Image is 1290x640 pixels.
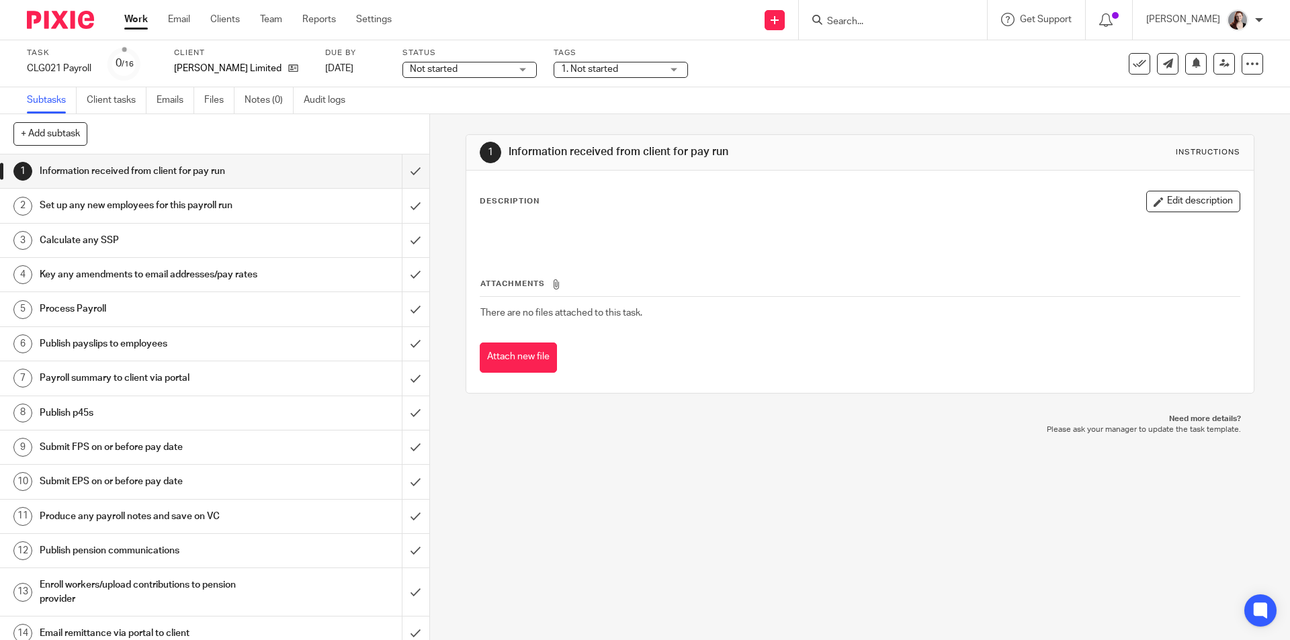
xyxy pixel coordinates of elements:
h1: Publish payslips to employees [40,334,272,354]
div: 10 [13,472,32,491]
div: 1 [13,162,32,181]
span: Not started [410,64,458,74]
a: Audit logs [304,87,355,113]
div: 7 [13,369,32,387]
p: Please ask your manager to update the task template. [479,424,1240,435]
h1: Set up any new employees for this payroll run [40,195,272,216]
h1: Publish p45s [40,403,272,423]
div: 3 [13,231,32,250]
h1: Information received from client for pay run [40,161,272,181]
h1: Submit EPS on or before pay date [40,471,272,492]
p: [PERSON_NAME] Limited [174,62,282,75]
h1: Process Payroll [40,299,272,319]
label: Client [174,48,308,58]
img: Pixie [27,11,94,29]
a: Clients [210,13,240,26]
small: /16 [122,60,134,68]
div: Instructions [1176,147,1240,158]
h1: Key any amendments to email addresses/pay rates [40,265,272,285]
div: 8 [13,404,32,422]
div: 4 [13,265,32,284]
a: Work [124,13,148,26]
a: Client tasks [87,87,146,113]
h1: Enroll workers/upload contributions to pension provider [40,575,272,609]
a: Settings [356,13,392,26]
h1: Payroll summary to client via portal [40,368,272,388]
h1: Publish pension communications [40,541,272,561]
div: 0 [116,56,134,71]
a: Files [204,87,234,113]
div: 5 [13,300,32,319]
label: Tags [554,48,688,58]
a: Emails [157,87,194,113]
div: 6 [13,334,32,353]
a: Notes (0) [245,87,294,113]
div: 2 [13,197,32,216]
a: Reports [302,13,336,26]
button: Attach new file [480,342,557,373]
button: Edit description [1146,191,1240,212]
div: 9 [13,438,32,457]
div: 12 [13,541,32,560]
span: 1. Not started [561,64,618,74]
h1: Submit FPS on or before pay date [40,437,272,457]
h1: Produce any payroll notes and save on VC [40,506,272,527]
span: [DATE] [325,64,353,73]
button: + Add subtask [13,122,87,145]
p: Need more details? [479,414,1240,424]
a: Email [168,13,190,26]
img: High%20Res%20Andrew%20Price%20Accountants%20_Poppy%20Jakes%20Photography-3%20-%20Copy.jpg [1227,9,1248,31]
div: 11 [13,507,32,526]
label: Due by [325,48,386,58]
h1: Information received from client for pay run [509,145,889,159]
div: 13 [13,583,32,602]
a: Subtasks [27,87,77,113]
span: Get Support [1020,15,1072,24]
a: Team [260,13,282,26]
span: Attachments [480,280,545,287]
div: 1 [480,142,501,163]
p: Description [480,196,540,207]
input: Search [826,16,947,28]
h1: Calculate any SSP [40,230,272,250]
label: Task [27,48,91,58]
span: There are no files attached to this task. [480,308,642,318]
div: CLG021 Payroll [27,62,91,75]
p: [PERSON_NAME] [1146,13,1220,26]
label: Status [402,48,537,58]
